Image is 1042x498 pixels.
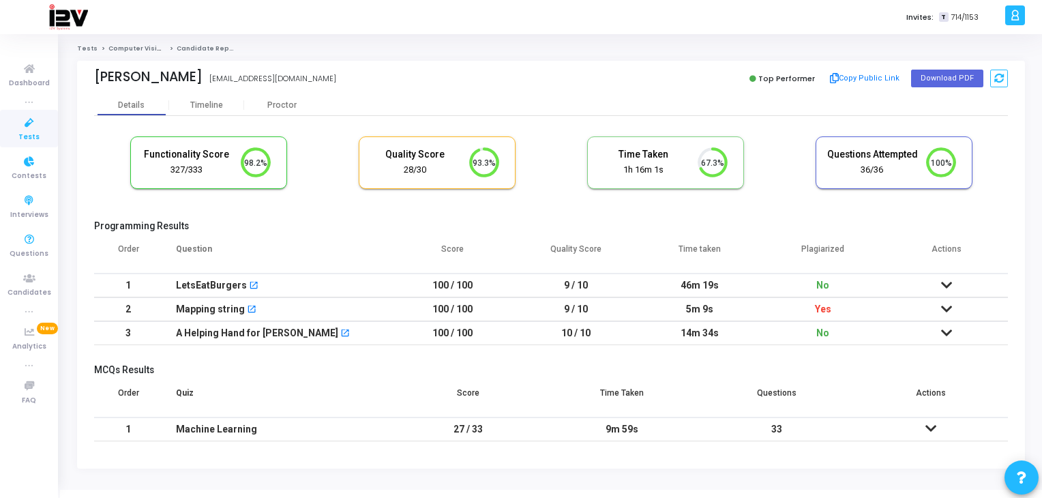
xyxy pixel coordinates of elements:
[94,297,162,321] td: 2
[162,235,391,274] th: Question
[638,235,761,274] th: Time taken
[141,164,233,177] div: 327/333
[12,341,46,353] span: Analytics
[911,70,983,87] button: Download PDF
[815,304,831,314] span: Yes
[94,379,162,418] th: Order
[884,235,1008,274] th: Actions
[94,418,162,441] td: 1
[176,322,338,345] div: A Helping Hand for [PERSON_NAME]
[18,132,40,143] span: Tests
[906,12,934,23] label: Invites:
[827,164,918,177] div: 36/36
[176,298,245,321] div: Mapping string
[559,418,685,441] div: 9m 59s
[247,306,256,315] mat-icon: open_in_new
[162,379,391,418] th: Quiz
[12,171,46,182] span: Contests
[598,164,689,177] div: 1h 16m 1s
[391,297,514,321] td: 100 / 100
[638,321,761,345] td: 14m 34s
[340,329,350,339] mat-icon: open_in_new
[190,100,223,111] div: Timeline
[22,395,36,407] span: FAQ
[391,235,514,274] th: Score
[9,78,50,89] span: Dashboard
[854,379,1008,418] th: Actions
[827,149,918,160] h5: Questions Attempted
[370,164,461,177] div: 28/30
[94,220,1008,232] h5: Programming Results
[141,149,233,160] h5: Functionality Score
[77,44,98,53] a: Tests
[391,379,545,418] th: Score
[816,327,829,338] span: No
[761,235,884,274] th: Plagiarized
[514,235,638,274] th: Quality Score
[545,379,699,418] th: Time Taken
[370,149,461,160] h5: Quality Score
[176,274,247,297] div: LetsEatBurgers
[94,274,162,297] td: 1
[598,149,689,160] h5: Time Taken
[700,418,854,441] td: 33
[94,364,1008,376] h5: MCQs Results
[249,282,258,291] mat-icon: open_in_new
[118,100,145,111] div: Details
[391,321,514,345] td: 100 / 100
[514,274,638,297] td: 9 / 10
[177,44,239,53] span: Candidate Report
[94,69,203,85] div: [PERSON_NAME]
[758,73,815,84] span: Top Performer
[209,73,336,85] div: [EMAIL_ADDRESS][DOMAIN_NAME]
[77,44,1025,53] nav: breadcrumb
[939,12,948,23] span: T
[391,274,514,297] td: 100 / 100
[638,297,761,321] td: 5m 9s
[816,280,829,291] span: No
[108,44,224,53] a: Computer Vision Engineer - ML (2)
[37,323,58,334] span: New
[700,379,854,418] th: Questions
[10,209,48,221] span: Interviews
[10,248,48,260] span: Questions
[48,3,88,31] img: logo
[94,235,162,274] th: Order
[244,100,319,111] div: Proctor
[514,297,638,321] td: 9 / 10
[826,68,904,89] button: Copy Public Link
[514,321,638,345] td: 10 / 10
[391,418,545,441] td: 27 / 33
[8,287,51,299] span: Candidates
[951,12,979,23] span: 714/1153
[176,418,377,441] div: Machine Learning
[638,274,761,297] td: 46m 19s
[94,321,162,345] td: 3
